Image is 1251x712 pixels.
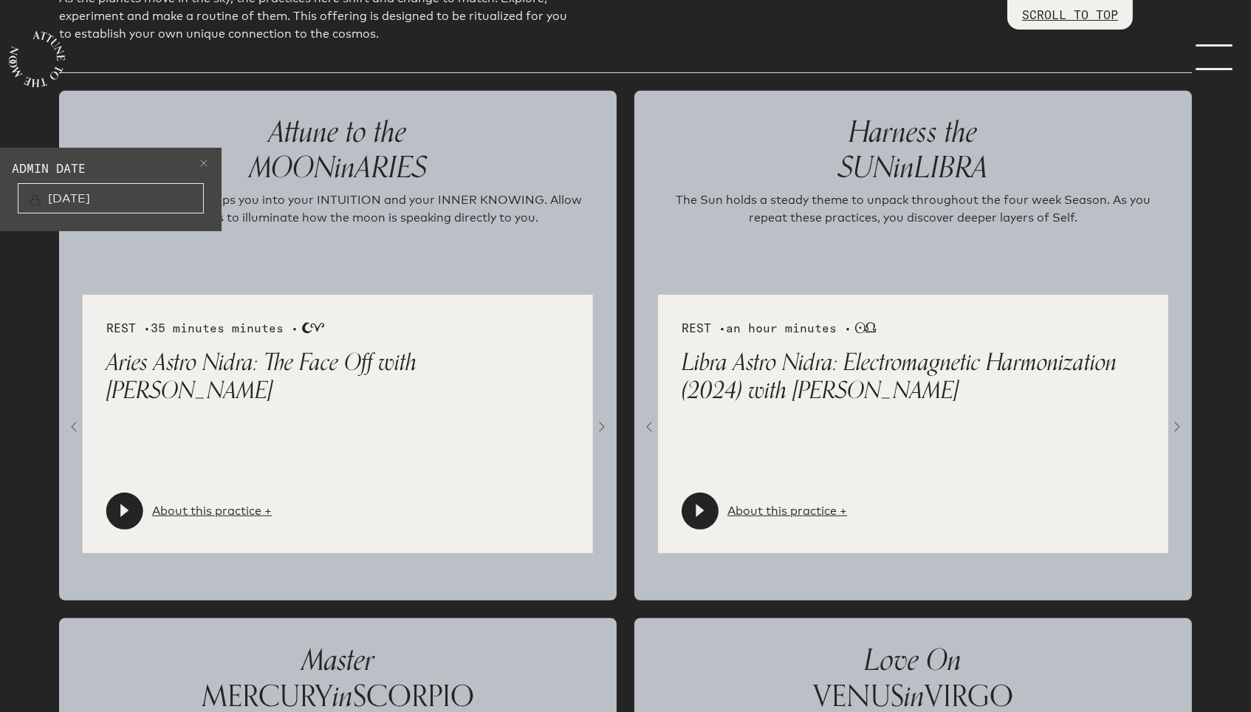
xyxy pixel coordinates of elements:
p: Aries Astro Nidra: The Face Off with [PERSON_NAME] [106,349,569,405]
a: About this practice + [727,502,847,520]
label: ADMIN DATE [12,160,210,177]
span: in [335,143,355,192]
span: an hour minutes • [726,321,851,335]
p: Libra Astro Nidra: Electromagnetic Harmonization (2024) with [PERSON_NAME] [682,349,1145,405]
p: The Feminine moon taps you into your INTUITION and your INNER KNOWING. Allow these practices to i... [89,191,587,265]
div: REST • [106,318,569,337]
span: in [894,143,914,192]
span: Love On [865,636,962,685]
span: 35 minutes minutes • [151,321,298,335]
a: About this practice + [152,502,272,520]
span: Harness the [849,108,978,157]
p: The Sun holds a steady theme to unpack throughout the four week Season. As you repeat these pract... [664,191,1162,265]
p: SUN LIBRA [658,114,1168,185]
p: MOON ARIES [83,114,593,185]
span: Master [301,636,374,685]
span: Attune to the [270,108,407,157]
p: SCROLL TO TOP [1022,6,1118,24]
div: REST • [682,318,1145,337]
a: menu [1173,44,1247,74]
